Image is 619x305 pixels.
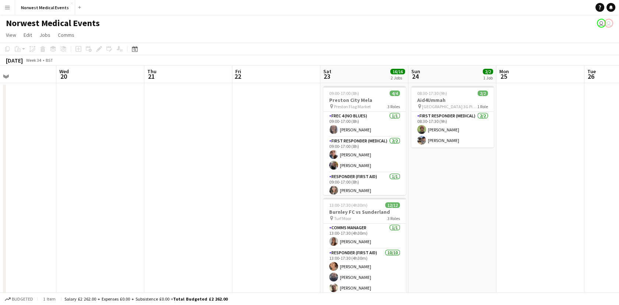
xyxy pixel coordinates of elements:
app-user-avatar: Rory Murphy [604,19,613,28]
app-user-avatar: Rory Murphy [597,19,606,28]
a: Comms [55,30,77,40]
div: [DATE] [6,57,23,64]
a: Jobs [36,30,53,40]
span: Total Budgeted £2 262.00 [173,296,228,302]
span: Edit [24,32,32,38]
a: Edit [21,30,35,40]
span: View [6,32,16,38]
div: BST [46,57,53,63]
button: Budgeted [4,295,34,303]
span: Jobs [39,32,50,38]
span: 1 item [41,296,58,302]
button: Norwest Medical Events [15,0,75,15]
span: Week 34 [24,57,43,63]
span: Comms [58,32,74,38]
a: View [3,30,19,40]
div: Salary £2 262.00 + Expenses £0.00 + Subsistence £0.00 = [64,296,228,302]
span: Budgeted [12,297,33,302]
h1: Norwest Medical Events [6,18,100,29]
